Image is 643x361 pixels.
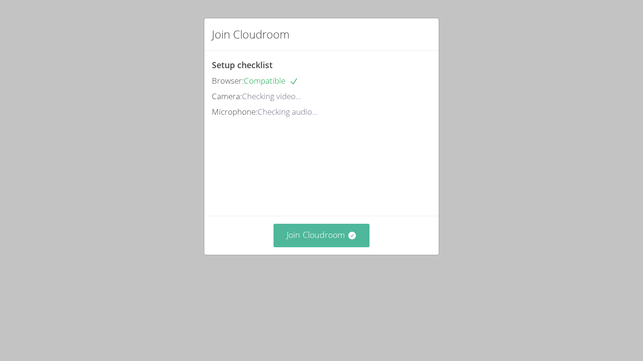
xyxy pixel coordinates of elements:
h2: Join Cloudroom [212,26,289,43]
span: Browser: [212,75,244,86]
span: Setup checklist [212,59,273,71]
span: Camera: [212,91,242,102]
span: Microphone: [212,106,257,117]
span: Checking audio... [257,106,318,117]
button: Join Cloudroom [273,224,370,247]
span: Compatible [244,75,298,86]
span: Checking video... [242,91,301,102]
